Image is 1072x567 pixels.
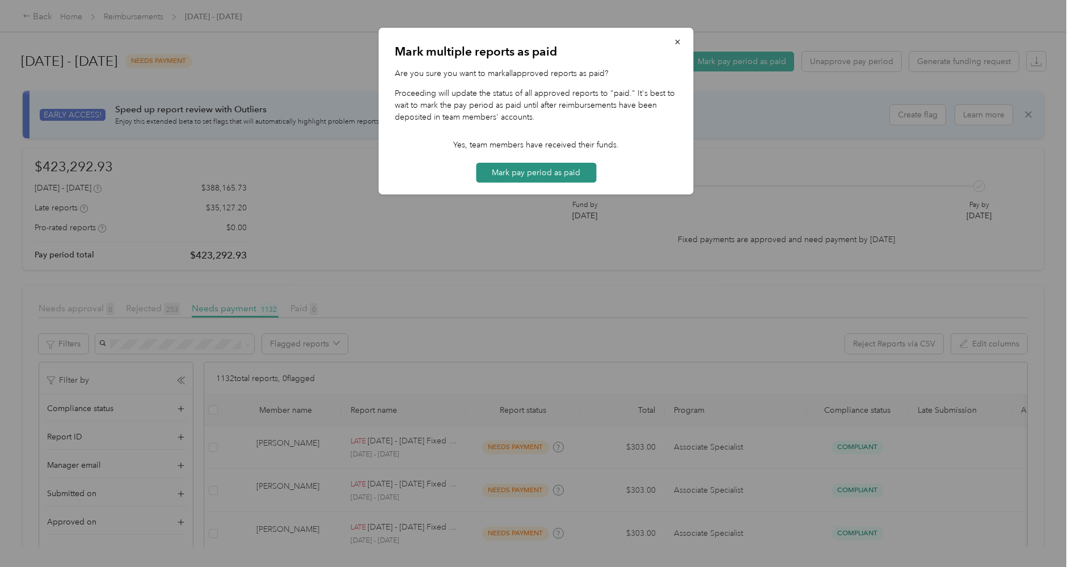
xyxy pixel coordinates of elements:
p: Are you sure you want to mark all approved reports as paid? [395,67,678,79]
p: Yes, team members have received their funds. [453,139,619,151]
button: Mark pay period as paid [476,163,596,183]
p: Proceeding will update the status of all approved reports to "paid." It's best to wait to mark th... [395,87,678,123]
p: Mark multiple reports as paid [395,44,678,60]
iframe: Everlance-gr Chat Button Frame [1008,503,1072,567]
